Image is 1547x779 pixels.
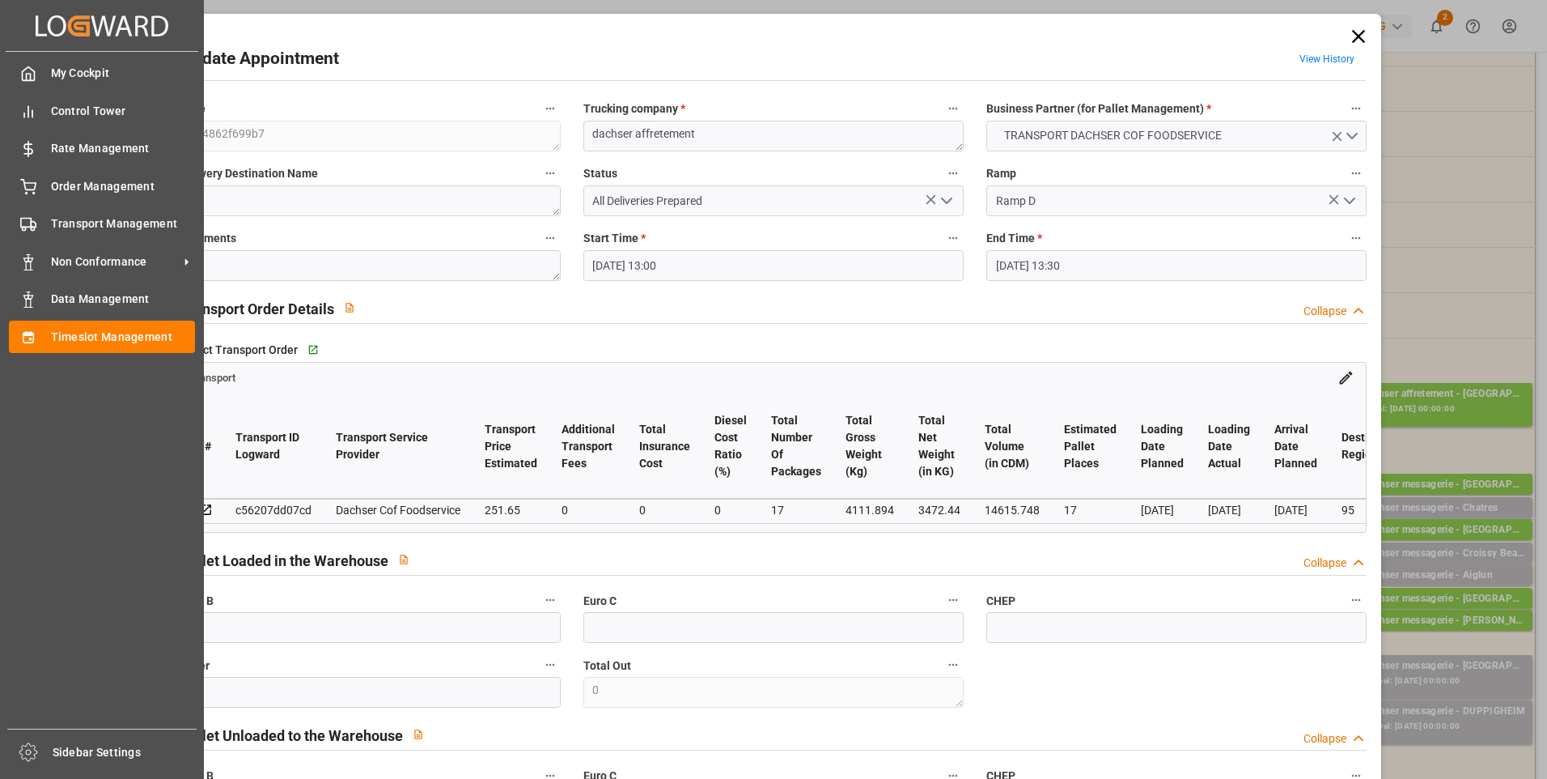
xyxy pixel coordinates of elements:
[943,98,964,119] button: Trucking company *
[1196,394,1262,499] th: Loading Date Actual
[1346,590,1367,611] button: CHEP
[1329,394,1413,499] th: Destination Region
[51,103,196,120] span: Control Tower
[985,500,1040,520] div: 14615.748
[180,342,298,359] span: Select Transport Order
[583,185,964,216] input: Type to search/select
[639,500,690,520] div: 0
[986,230,1042,247] span: End Time
[714,500,747,520] div: 0
[334,292,365,323] button: View description
[223,394,324,499] th: Transport ID Logward
[540,98,561,119] button: code
[193,372,235,384] span: transport
[583,121,964,151] textarea: dachser affretement
[986,165,1016,182] span: Ramp
[51,253,179,270] span: Non Conformance
[1303,730,1346,747] div: Collapse
[53,744,197,761] span: Sidebar Settings
[180,230,236,247] span: Comments
[943,590,964,611] button: Euro C
[1341,500,1401,520] div: 95
[51,215,196,232] span: Transport Management
[180,298,334,320] h2: Transport Order Details
[549,394,627,499] th: Additional Transport Fees
[583,250,964,281] input: DD-MM-YYYY HH:MM
[1208,500,1250,520] div: [DATE]
[540,163,561,184] button: Delivery Destination Name
[51,178,196,195] span: Order Management
[181,46,339,72] h2: Update Appointment
[986,185,1367,216] input: Type to search/select
[627,394,702,499] th: Total Insurance Cost
[986,121,1367,151] button: open menu
[324,394,473,499] th: Transport Service Provider
[193,370,235,383] a: transport
[336,500,460,520] div: Dachser Cof Foodservice
[996,127,1230,144] span: TRANSPORT DACHSER COF FOODSERVICE
[943,228,964,249] button: Start Time *
[934,189,958,214] button: open menu
[51,140,196,157] span: Rate Management
[583,658,631,675] span: Total Out
[235,500,312,520] div: c56207dd07cd
[583,100,685,117] span: Trucking company
[973,394,1052,499] th: Total Volume (in CDM)
[583,593,617,610] span: Euro C
[9,133,195,164] a: Rate Management
[1346,163,1367,184] button: Ramp
[9,321,195,352] a: Timeslot Management
[583,165,617,182] span: Status
[1346,228,1367,249] button: End Time *
[403,719,434,750] button: View description
[180,100,206,117] span: code
[986,100,1211,117] span: Business Partner (for Pallet Management)
[1052,394,1129,499] th: Estimated Pallet Places
[9,95,195,126] a: Control Tower
[583,230,646,247] span: Start Time
[846,500,894,520] div: 4111.894
[1141,500,1184,520] div: [DATE]
[9,208,195,240] a: Transport Management
[1303,555,1346,572] div: Collapse
[180,121,561,151] textarea: 944862f699b7
[1299,53,1354,65] a: View History
[51,329,196,346] span: Timeslot Management
[540,590,561,611] button: Euro B
[986,593,1015,610] span: CHEP
[943,654,964,675] button: Total Out
[9,170,195,202] a: Order Management
[583,677,964,708] textarea: 0
[833,394,906,499] th: Total Gross Weight (Kg)
[986,250,1367,281] input: DD-MM-YYYY HH:MM
[193,394,223,499] th: #
[1274,500,1317,520] div: [DATE]
[1303,303,1346,320] div: Collapse
[702,394,759,499] th: Diesel Cost Ratio (%)
[51,291,196,308] span: Data Management
[1064,500,1117,520] div: 17
[51,65,196,82] span: My Cockpit
[473,394,549,499] th: Transport Price Estimated
[9,283,195,315] a: Data Management
[388,544,419,575] button: View description
[9,57,195,89] a: My Cockpit
[906,394,973,499] th: Total Net Weight (in KG)
[562,500,615,520] div: 0
[1346,98,1367,119] button: Business Partner (for Pallet Management) *
[771,500,821,520] div: 17
[759,394,833,499] th: Total Number Of Packages
[180,658,210,675] span: Other
[943,163,964,184] button: Status
[180,550,388,572] h2: Pallet Loaded in the Warehouse
[918,500,960,520] div: 3472.44
[1262,394,1329,499] th: Arrival Date Planned
[180,165,318,182] span: Delivery Destination Name
[1337,189,1361,214] button: open menu
[540,654,561,675] button: Other
[1129,394,1196,499] th: Loading Date Planned
[540,228,561,249] button: Comments
[485,500,537,520] div: 251.65
[180,725,403,747] h2: Pallet Unloaded to the Warehouse
[180,593,214,610] span: Euro B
